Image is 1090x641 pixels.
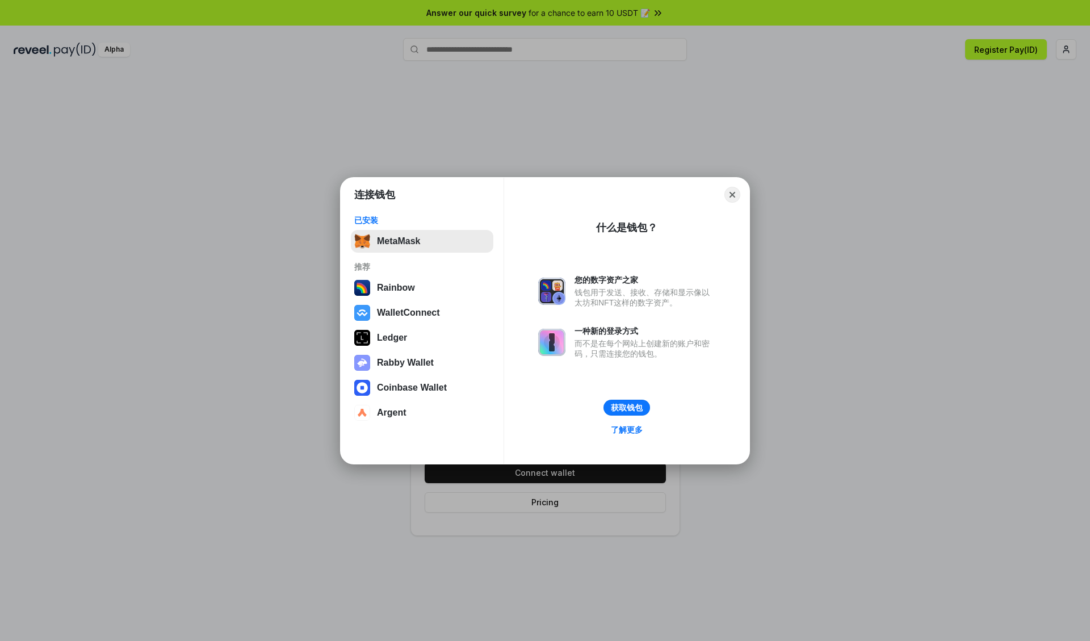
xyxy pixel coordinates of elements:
[354,380,370,396] img: svg+xml,%3Csvg%20width%3D%2228%22%20height%3D%2228%22%20viewBox%3D%220%200%2028%2028%22%20fill%3D...
[354,305,370,321] img: svg+xml,%3Csvg%20width%3D%2228%22%20height%3D%2228%22%20viewBox%3D%220%200%2028%2028%22%20fill%3D...
[611,425,643,435] div: 了解更多
[351,351,493,374] button: Rabby Wallet
[354,262,490,272] div: 推荐
[575,287,715,308] div: 钱包用于发送、接收、存储和显示像以太坊和NFT这样的数字资产。
[377,408,406,418] div: Argent
[351,401,493,424] button: Argent
[538,329,565,356] img: svg+xml,%3Csvg%20xmlns%3D%22http%3A%2F%2Fwww.w3.org%2F2000%2Fsvg%22%20fill%3D%22none%22%20viewBox...
[377,333,407,343] div: Ledger
[351,376,493,399] button: Coinbase Wallet
[354,188,395,202] h1: 连接钱包
[351,326,493,349] button: Ledger
[351,276,493,299] button: Rainbow
[603,400,650,416] button: 获取钱包
[575,338,715,359] div: 而不是在每个网站上创建新的账户和密码，只需连接您的钱包。
[377,358,434,368] div: Rabby Wallet
[354,405,370,421] img: svg+xml,%3Csvg%20width%3D%2228%22%20height%3D%2228%22%20viewBox%3D%220%200%2028%2028%22%20fill%3D...
[575,275,715,285] div: 您的数字资产之家
[354,233,370,249] img: svg+xml,%3Csvg%20fill%3D%22none%22%20height%3D%2233%22%20viewBox%3D%220%200%2035%2033%22%20width%...
[724,187,740,203] button: Close
[377,308,440,318] div: WalletConnect
[351,301,493,324] button: WalletConnect
[354,280,370,296] img: svg+xml,%3Csvg%20width%3D%22120%22%20height%3D%22120%22%20viewBox%3D%220%200%20120%20120%22%20fil...
[377,283,415,293] div: Rainbow
[596,221,657,234] div: 什么是钱包？
[575,326,715,336] div: 一种新的登录方式
[354,355,370,371] img: svg+xml,%3Csvg%20xmlns%3D%22http%3A%2F%2Fwww.w3.org%2F2000%2Fsvg%22%20fill%3D%22none%22%20viewBox...
[351,230,493,253] button: MetaMask
[377,236,420,246] div: MetaMask
[611,403,643,413] div: 获取钱包
[354,215,490,225] div: 已安装
[538,278,565,305] img: svg+xml,%3Csvg%20xmlns%3D%22http%3A%2F%2Fwww.w3.org%2F2000%2Fsvg%22%20fill%3D%22none%22%20viewBox...
[604,422,649,437] a: 了解更多
[377,383,447,393] div: Coinbase Wallet
[354,330,370,346] img: svg+xml,%3Csvg%20xmlns%3D%22http%3A%2F%2Fwww.w3.org%2F2000%2Fsvg%22%20width%3D%2228%22%20height%3...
